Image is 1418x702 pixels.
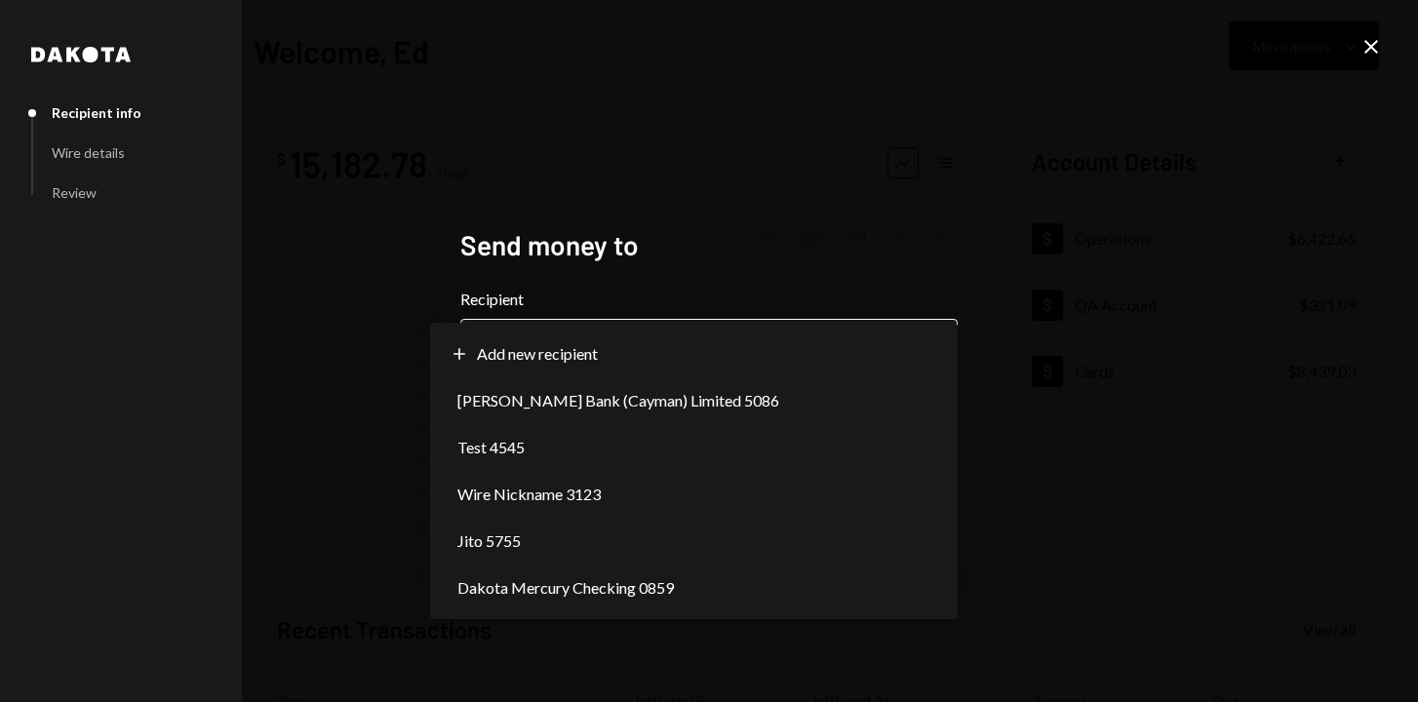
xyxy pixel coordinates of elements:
[460,226,958,264] h2: Send money to
[457,529,521,553] span: Jito 5755
[460,319,958,373] button: Recipient
[477,342,598,366] span: Add new recipient
[457,576,674,600] span: Dakota Mercury Checking 0859
[457,483,601,506] span: Wire Nickname 3123
[460,288,958,311] label: Recipient
[52,184,97,201] div: Review
[52,144,125,161] div: Wire details
[457,436,525,459] span: Test 4545
[52,104,141,121] div: Recipient info
[457,389,779,412] span: [PERSON_NAME] Bank (Cayman) Limited 5086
